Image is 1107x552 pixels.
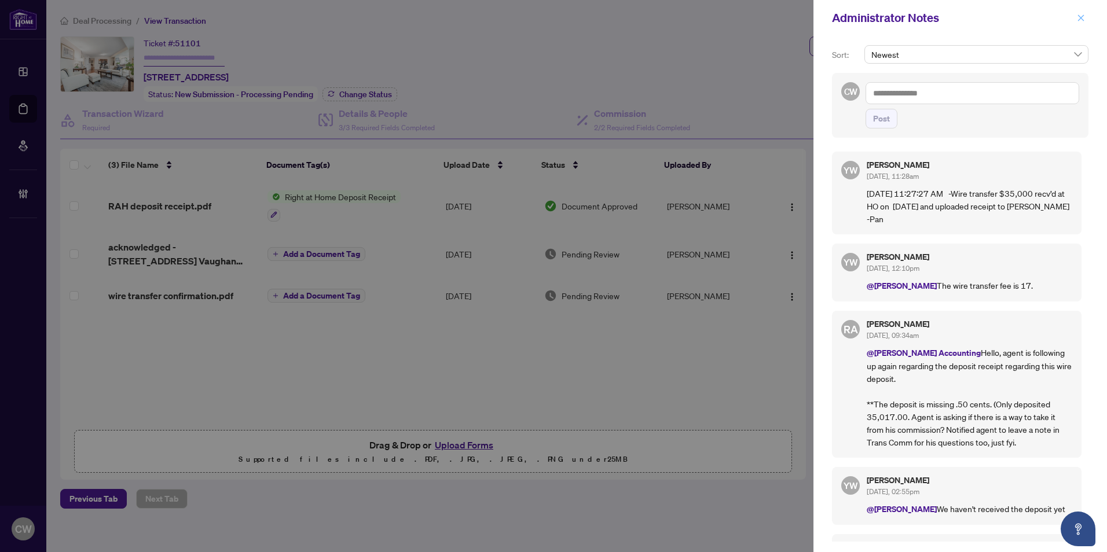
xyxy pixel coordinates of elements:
div: Administrator Notes [832,9,1073,27]
p: Hello, agent is following up again regarding the deposit receipt regarding this wire deposit. **T... [867,346,1072,448]
p: The wire transfer fee is 17. [867,279,1072,292]
span: [DATE], 09:34am [867,331,919,340]
h5: [PERSON_NAME] [867,320,1072,328]
button: Open asap [1061,511,1095,546]
span: RA [844,321,858,337]
span: [DATE], 02:55pm [867,487,919,496]
h5: [PERSON_NAME] [867,253,1072,261]
span: Newest [871,46,1082,63]
span: @[PERSON_NAME] Accounting [867,347,981,358]
span: YW [844,479,858,492]
h5: [PERSON_NAME] [867,476,1072,484]
h5: [PERSON_NAME] [867,161,1072,169]
p: We haven't received the deposit yet [867,502,1072,516]
span: CW [844,84,857,98]
span: [DATE], 12:10pm [867,264,919,273]
span: close [1077,14,1085,22]
span: YW [844,255,858,269]
button: Post [866,109,897,128]
span: @[PERSON_NAME] [867,280,937,291]
span: YW [844,163,858,177]
p: [DATE] 11:27:27 AM -Wire transfer $35,000 recv’d at HO on [DATE] and uploaded receipt to [PERSON_... [867,187,1072,225]
span: [DATE], 11:28am [867,172,919,181]
span: @[PERSON_NAME] [867,503,937,514]
p: Sort: [832,49,860,61]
